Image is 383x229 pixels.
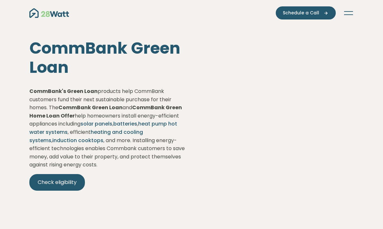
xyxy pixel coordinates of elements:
a: solar panels [80,120,112,127]
strong: CommBank Green Loan [58,104,123,111]
iframe: Chat Widget [351,198,383,229]
nav: Main navigation [29,6,354,19]
a: heating and cooling systems [29,128,143,144]
a: heat pump hot water systems [29,120,177,136]
a: batteries [113,120,137,127]
p: products help CommBank customers fund their next sustainable purchase for their homes. The and he... [29,87,186,169]
a: induction cooktops [52,137,103,144]
a: Check eligibility [29,174,85,191]
span: Schedule a Call [283,10,319,16]
button: Schedule a Call [276,6,336,19]
strong: CommBank's Green Loan [29,88,98,95]
button: Toggle navigation [343,10,354,16]
h1: CommBank Green Loan [29,39,186,77]
strong: CommBank Green Home Loan Offer [29,104,182,119]
img: 28Watt [29,8,69,18]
